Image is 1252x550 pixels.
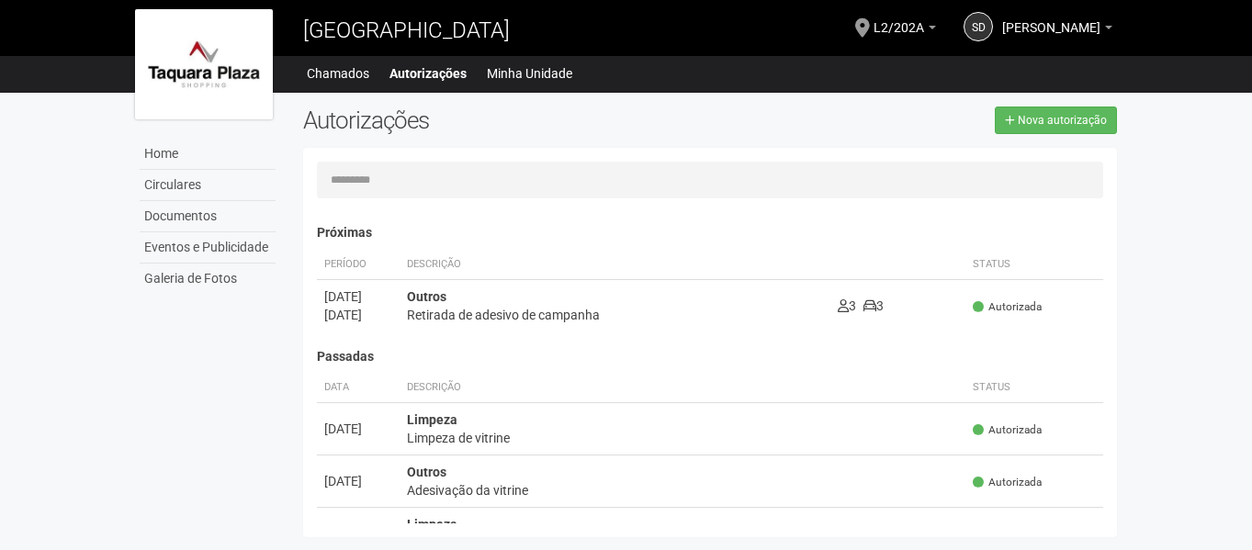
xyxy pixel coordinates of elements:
[973,299,1042,315] span: Autorizada
[407,429,959,447] div: Limpeza de vitrine
[400,250,830,280] th: Descrição
[1018,114,1107,127] span: Nova autorização
[407,517,457,532] strong: Limpeza
[487,61,572,86] a: Minha Unidade
[317,226,1104,240] h4: Próximas
[317,250,400,280] th: Período
[307,61,369,86] a: Chamados
[140,139,276,170] a: Home
[407,289,446,304] strong: Outros
[995,107,1117,134] a: Nova autorização
[140,264,276,294] a: Galeria de Fotos
[324,306,392,324] div: [DATE]
[1002,3,1100,35] span: Suana de Almeida Antonio
[407,306,823,324] div: Retirada de adesivo de campanha
[874,3,924,35] span: L2/202A
[863,298,884,313] span: 3
[140,201,276,232] a: Documentos
[1002,23,1112,38] a: [PERSON_NAME]
[964,12,993,41] a: Sd
[965,373,1103,403] th: Status
[324,472,392,490] div: [DATE]
[973,475,1042,490] span: Autorizada
[407,465,446,479] strong: Outros
[140,232,276,264] a: Eventos e Publicidade
[389,61,467,86] a: Autorizações
[317,373,400,403] th: Data
[965,250,1103,280] th: Status
[838,298,856,313] span: 3
[973,422,1042,438] span: Autorizada
[324,420,392,438] div: [DATE]
[407,481,959,499] div: Adesivação da vitrine
[874,23,936,38] a: L2/202A
[324,287,392,306] div: [DATE]
[135,9,273,119] img: logo.jpg
[303,107,696,134] h2: Autorizações
[400,373,966,403] th: Descrição
[140,170,276,201] a: Circulares
[317,350,1104,364] h4: Passadas
[407,412,457,427] strong: Limpeza
[303,17,510,43] span: [GEOGRAPHIC_DATA]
